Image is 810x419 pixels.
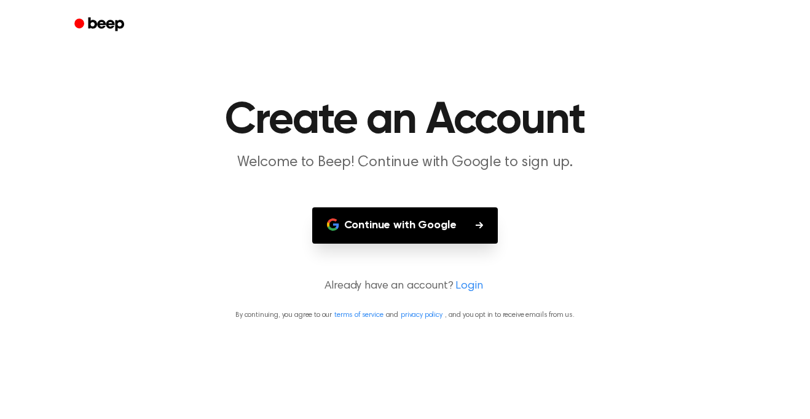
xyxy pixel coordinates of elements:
a: privacy policy [401,311,442,319]
a: Beep [66,13,135,37]
a: terms of service [334,311,383,319]
p: By continuing, you agree to our and , and you opt in to receive emails from us. [15,309,795,321]
h1: Create an Account [90,98,720,143]
a: Login [455,278,482,295]
p: Welcome to Beep! Continue with Google to sign up. [169,153,641,173]
button: Continue with Google [312,207,498,244]
p: Already have an account? [15,278,795,295]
